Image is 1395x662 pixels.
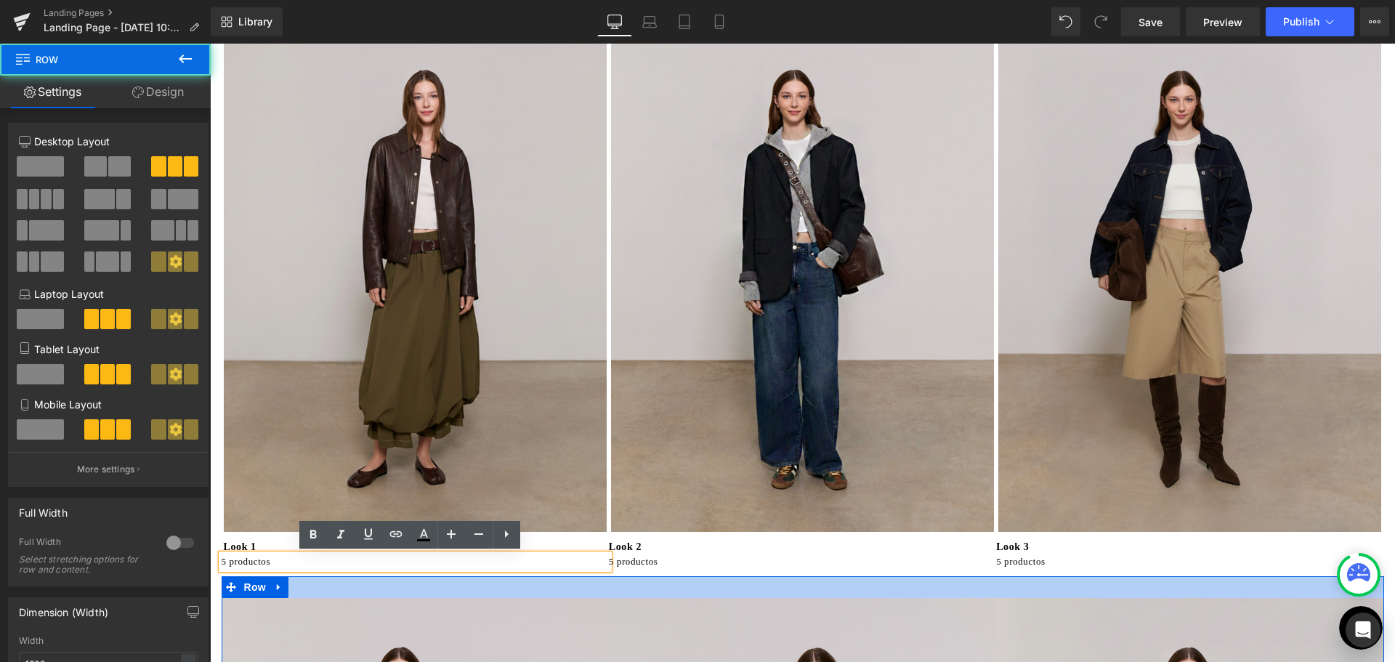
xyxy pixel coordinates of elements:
[399,496,786,511] p: Look 2
[19,636,198,646] div: Width
[19,598,108,618] div: Dimension (Width)
[1346,613,1380,647] div: Open Intercom Messenger
[238,15,272,28] span: Library
[9,452,208,486] button: More settings
[19,536,152,552] div: Full Width
[15,44,160,76] span: Row
[1186,7,1260,36] a: Preview
[1203,15,1242,30] span: Preview
[60,533,78,554] a: Expand / Collapse
[632,7,667,36] a: Laptop
[786,511,1173,525] p: 5 productos
[77,463,135,476] p: More settings
[44,7,211,19] a: Landing Pages
[105,76,211,108] a: Design
[1139,15,1162,30] span: Save
[19,286,198,302] p: Laptop Layout
[667,7,702,36] a: Tablet
[19,498,68,519] div: Full Width
[19,134,198,149] p: Desktop Layout
[1266,7,1354,36] button: Publish
[14,496,399,511] p: Look 1
[211,7,283,36] a: New Library
[12,511,399,525] p: 5 productos
[44,22,183,33] span: Landing Page - [DATE] 10:29:34
[597,7,632,36] a: Desktop
[19,554,150,575] div: Select stretching options for row and content.
[19,342,198,357] p: Tablet Layout
[1360,7,1389,36] button: More
[1051,7,1080,36] button: Undo
[1283,16,1319,28] span: Publish
[1086,7,1115,36] button: Redo
[399,511,786,525] p: 5 productos
[19,397,198,412] p: Mobile Layout
[702,7,737,36] a: Mobile
[31,533,60,554] span: Row
[786,496,1173,511] p: Look 3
